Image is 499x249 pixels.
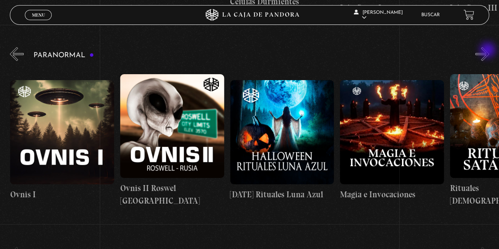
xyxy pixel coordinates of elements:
h4: Ovnis II Roswel [GEOGRAPHIC_DATA] [120,182,224,206]
h4: Magia e Invocaciones [340,188,444,200]
span: Menu [32,13,45,17]
button: Next [475,47,489,61]
h4: [DATE] Rituales Luna Azul [230,188,334,200]
a: [DATE] Rituales Luna Azul [230,67,334,213]
a: Ovnis I [10,67,114,213]
span: [PERSON_NAME] [354,10,403,20]
span: Cerrar [29,19,48,24]
a: Buscar [421,13,440,17]
a: View your shopping cart [463,9,474,20]
button: Previous [10,47,24,61]
h4: Ovnis I [10,188,114,200]
a: Magia e Invocaciones [340,67,444,213]
a: Ovnis II Roswel [GEOGRAPHIC_DATA] [120,67,224,213]
h3: Paranormal [34,51,94,59]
